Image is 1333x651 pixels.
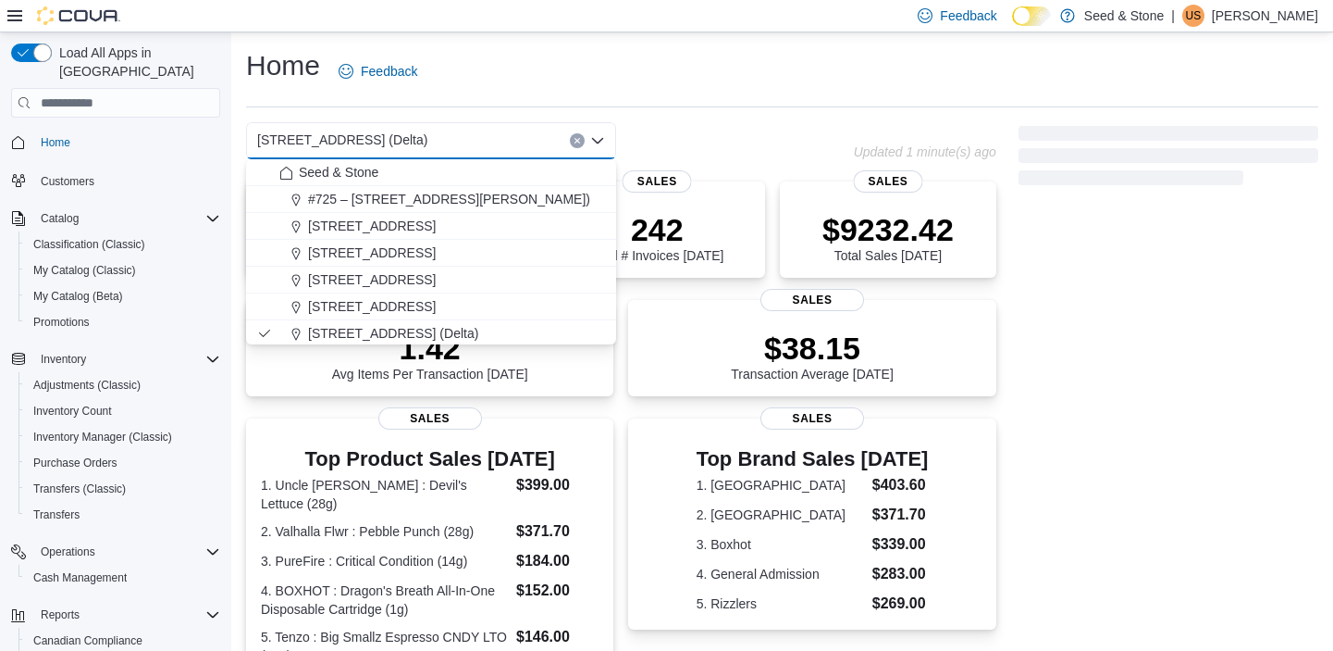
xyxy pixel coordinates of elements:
h3: Top Product Sales [DATE] [261,448,599,470]
button: Inventory [4,346,228,372]
span: Inventory [41,352,86,367]
button: Seed & Stone [246,159,616,186]
button: #725 – [STREET_ADDRESS][PERSON_NAME]) [246,186,616,213]
div: Total Sales [DATE] [822,211,954,263]
span: Feedback [940,6,996,25]
span: My Catalog (Beta) [26,285,220,307]
div: Transaction Average [DATE] [731,330,894,382]
button: Purchase Orders [19,450,228,476]
button: Inventory Count [19,398,228,424]
a: Promotions [26,311,97,333]
a: Home [33,131,78,154]
button: My Catalog (Beta) [19,283,228,309]
span: [STREET_ADDRESS] [308,270,436,289]
span: Dark Mode [1012,26,1013,27]
button: My Catalog (Classic) [19,257,228,283]
button: Home [4,129,228,156]
span: [STREET_ADDRESS] (Delta) [257,129,427,151]
div: Avg Items Per Transaction [DATE] [332,330,528,382]
p: 1.42 [332,330,528,367]
input: Dark Mode [1012,6,1051,26]
p: Seed & Stone [1084,5,1164,27]
span: Inventory Count [33,404,112,419]
span: Adjustments (Classic) [26,374,220,396]
span: Load All Apps in [GEOGRAPHIC_DATA] [52,44,220,81]
h1: Home [246,47,320,84]
a: Customers [33,170,102,193]
span: Sales [378,407,482,430]
span: Sales [760,407,864,430]
dd: $152.00 [516,580,599,602]
button: [STREET_ADDRESS] [246,267,616,294]
dt: 2. Valhalla Flwr : Pebble Punch (28g) [261,522,509,541]
a: Transfers [26,504,87,526]
dd: $371.70 [516,520,599,543]
span: Classification (Classic) [33,237,145,252]
div: Upminderjit Singh [1182,5,1204,27]
span: Cash Management [33,570,127,585]
span: #725 – [STREET_ADDRESS][PERSON_NAME]) [308,190,590,208]
dd: $403.60 [872,474,929,496]
span: Transfers [33,507,80,522]
dt: 3. Boxhot [697,535,865,554]
span: [STREET_ADDRESS] [308,244,436,262]
span: Home [41,135,70,150]
span: Adjustments (Classic) [33,378,141,393]
span: Customers [41,174,94,189]
span: Sales [623,170,692,193]
span: Sales [853,170,922,193]
span: Inventory [33,348,220,370]
button: [STREET_ADDRESS] [246,213,616,240]
a: Inventory Count [26,400,119,422]
span: [STREET_ADDRESS] (Delta) [308,324,478,343]
dd: $283.00 [872,563,929,585]
span: Reports [41,607,80,622]
button: [STREET_ADDRESS] [246,240,616,267]
span: Transfers [26,504,220,526]
span: Home [33,131,220,154]
span: Transfers (Classic) [26,478,220,500]
dd: $184.00 [516,550,599,572]
span: Seed & Stone [299,163,378,182]
a: My Catalog (Beta) [26,285,130,307]
dt: 5. Rizzlers [697,595,865,613]
span: Inventory Count [26,400,220,422]
dt: 1. [GEOGRAPHIC_DATA] [697,476,865,495]
a: Transfers (Classic) [26,478,133,500]
span: Catalog [33,207,220,230]
span: Purchase Orders [33,456,117,470]
button: Catalog [4,206,228,232]
span: Inventory Manager (Classic) [26,426,220,448]
button: Customers [4,167,228,194]
p: 242 [590,211,723,248]
span: My Catalog (Beta) [33,289,123,304]
span: Canadian Compliance [33,633,142,648]
a: Inventory Manager (Classic) [26,426,179,448]
span: Promotions [26,311,220,333]
span: Transfers (Classic) [33,482,126,496]
span: Promotions [33,315,90,330]
img: Cova [37,6,120,25]
span: [STREET_ADDRESS] [308,217,436,235]
dd: $269.00 [872,593,929,615]
button: Inventory Manager (Classic) [19,424,228,450]
dt: 1. Uncle [PERSON_NAME] : Devil's Lettuce (28g) [261,476,509,513]
dt: 3. PureFire : Critical Condition (14g) [261,552,509,570]
span: US [1186,5,1202,27]
button: Transfers [19,502,228,528]
h3: Top Brand Sales [DATE] [697,448,929,470]
a: Classification (Classic) [26,233,153,256]
span: Loading [1018,130,1318,189]
dt: 4. General Admission [697,565,865,583]
button: Close list of options [590,133,605,148]
a: Cash Management [26,567,134,589]
button: Reports [4,602,228,628]
a: Purchase Orders [26,452,125,474]
button: Promotions [19,309,228,335]
span: Cash Management [26,567,220,589]
p: [PERSON_NAME] [1212,5,1318,27]
p: $9232.42 [822,211,954,248]
a: Adjustments (Classic) [26,374,148,396]
button: Transfers (Classic) [19,476,228,502]
dd: $399.00 [516,474,599,496]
